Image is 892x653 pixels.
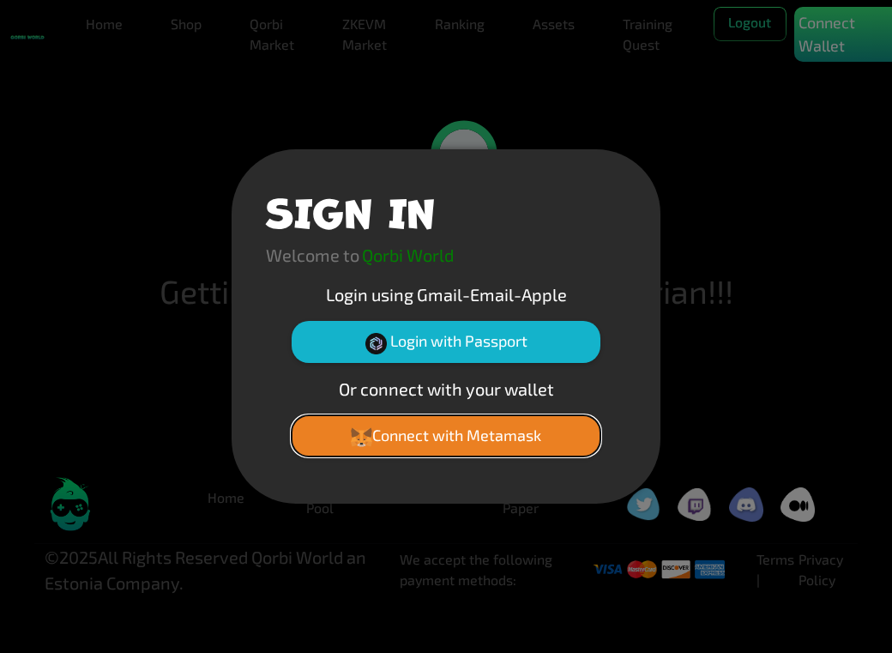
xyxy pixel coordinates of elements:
[266,184,435,235] h1: SIGN IN
[266,281,626,307] p: Login using Gmail-Email-Apple
[292,321,600,362] button: Login with Passport
[362,242,454,268] p: Qorbi World
[266,376,626,402] p: Or connect with your wallet
[292,415,600,456] button: Connect with Metamask
[365,333,387,354] img: Passport Logo
[266,242,359,268] p: Welcome to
